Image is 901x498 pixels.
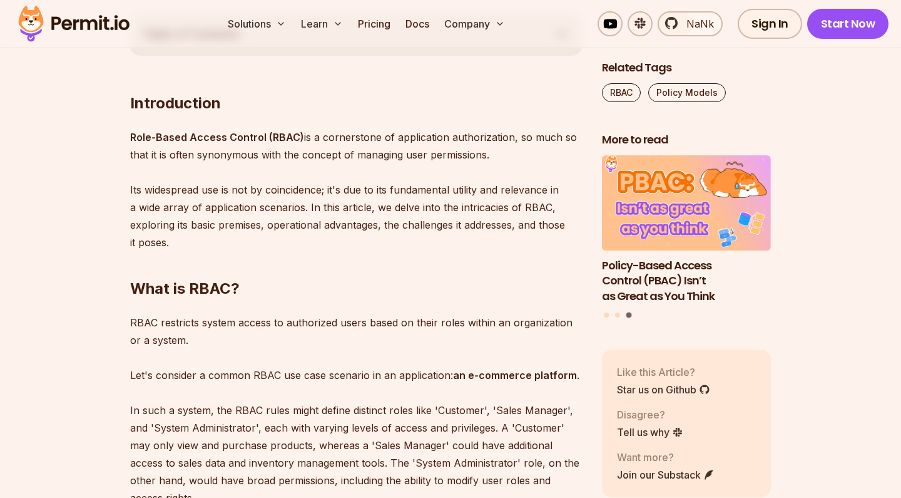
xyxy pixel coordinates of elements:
a: Star us on Github [617,381,710,397]
p: Want more? [617,449,715,464]
img: Permit logo [13,3,135,45]
a: Tell us why [617,424,683,439]
li: 3 of 3 [602,155,771,304]
strong: an e-commerce platform [453,369,577,381]
a: Policy-Based Access Control (PBAC) Isn’t as Great as You ThinkPolicy-Based Access Control (PBAC) ... [602,155,771,304]
strong: What is RBAC? [130,279,240,298]
h2: More to read [602,132,771,148]
button: Go to slide 3 [626,312,631,318]
button: Go to slide 1 [604,312,609,317]
a: Pricing [353,11,395,36]
a: Sign In [738,9,802,39]
button: Company [439,11,510,36]
p: is a cornerstone of application authorization, so much so that it is often synonymous with the co... [130,128,582,251]
h3: Policy-Based Access Control (PBAC) Isn’t as Great as You Think [602,257,771,304]
strong: Role-Based Access Control (RBAC) [130,131,304,143]
a: Start Now [807,9,889,39]
strong: Introduction [130,94,221,112]
button: Go to slide 2 [615,312,620,317]
a: Join our Substack [617,467,715,482]
button: Solutions [223,11,291,36]
span: NaNk [679,16,714,31]
a: Docs [400,11,434,36]
a: Policy Models [648,83,726,102]
p: Like this Article? [617,364,710,379]
a: RBAC [602,83,641,102]
button: Learn [296,11,348,36]
p: Disagree? [617,407,683,422]
h2: Related Tags [602,60,771,76]
img: Policy-Based Access Control (PBAC) Isn’t as Great as You Think [602,155,771,251]
div: Posts [602,155,771,319]
a: NaNk [658,11,723,36]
